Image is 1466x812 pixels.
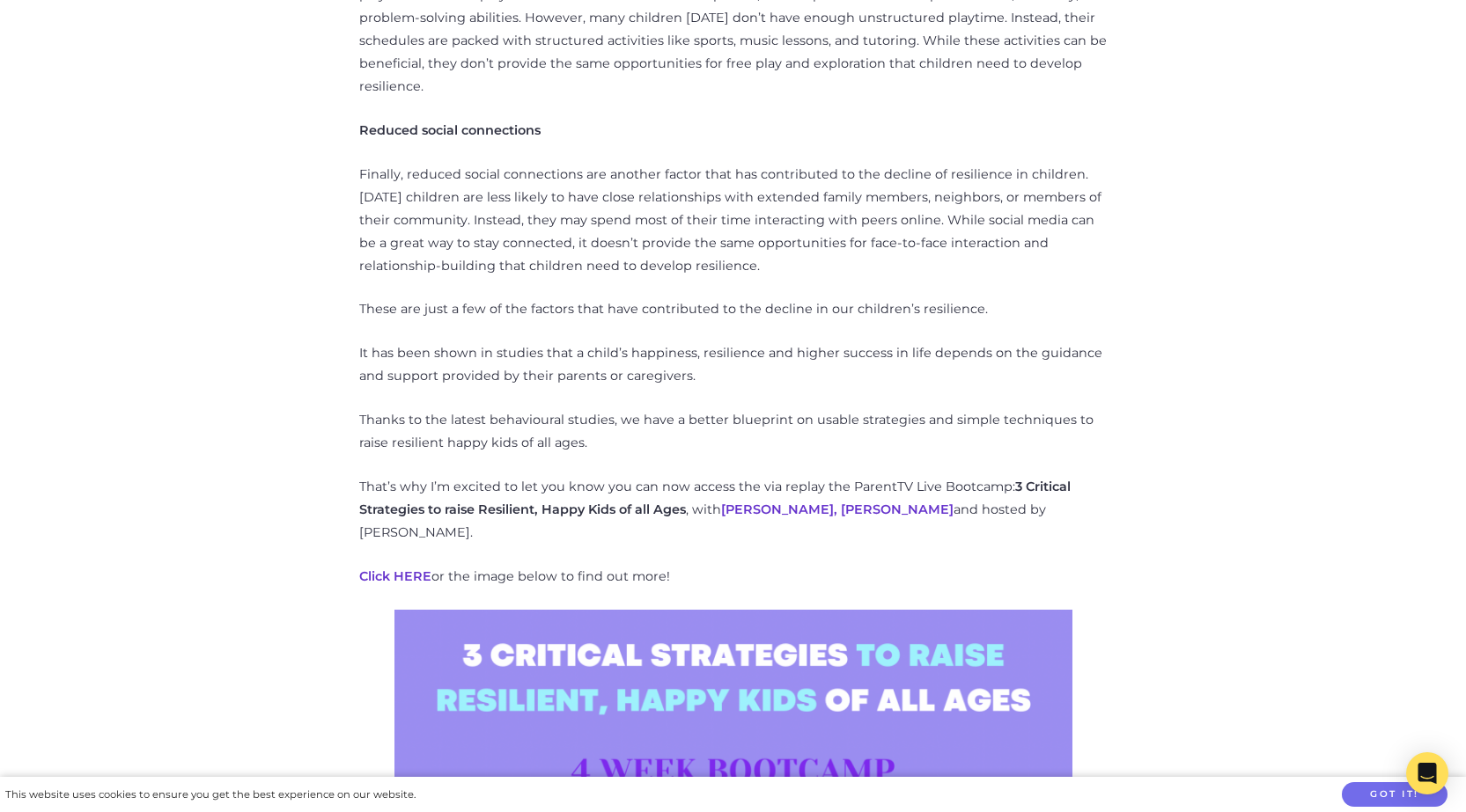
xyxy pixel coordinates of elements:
strong: 3 Critical Strategies to raise Resilient, Happy Kids of all Ages [359,479,1071,517]
div: Open Intercom Messenger [1406,752,1448,794]
div: This website uses cookies to ensure you get the best experience on our website. [5,786,416,804]
strong: Reduced social connections [359,122,541,138]
p: That’s why I’m excited to let you know you can now access the via replay the ParentTV Live Bootca... [359,476,1108,545]
p: Finally, reduced social connections are another factor that has contributed to the decline of res... [359,164,1108,278]
a: Click HERE [359,568,431,584]
a: [PERSON_NAME], [PERSON_NAME] [721,501,954,517]
p: Thanks to the latest behavioural studies, we have a better blueprint on usable strategies and sim... [359,409,1108,455]
button: Got it! [1342,782,1448,808]
p: or the image below to find out more! [359,566,1108,589]
p: These are just a few of the factors that have contributed to the decline in our children’s resili... [359,298,1108,321]
p: It has been shown in studies that a child’s happiness, resilience and higher success in life depe... [359,342,1108,388]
